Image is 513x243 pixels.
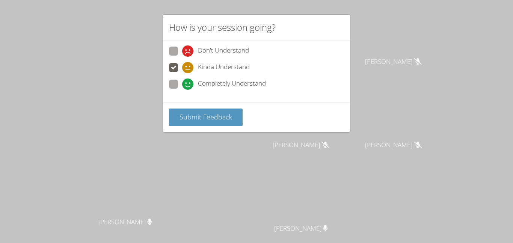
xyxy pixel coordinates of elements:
[198,62,250,73] span: Kinda Understand
[180,112,232,121] span: Submit Feedback
[198,45,249,57] span: Don't Understand
[169,21,276,34] h2: How is your session going?
[169,109,243,126] button: Submit Feedback
[198,78,266,90] span: Completely Understand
